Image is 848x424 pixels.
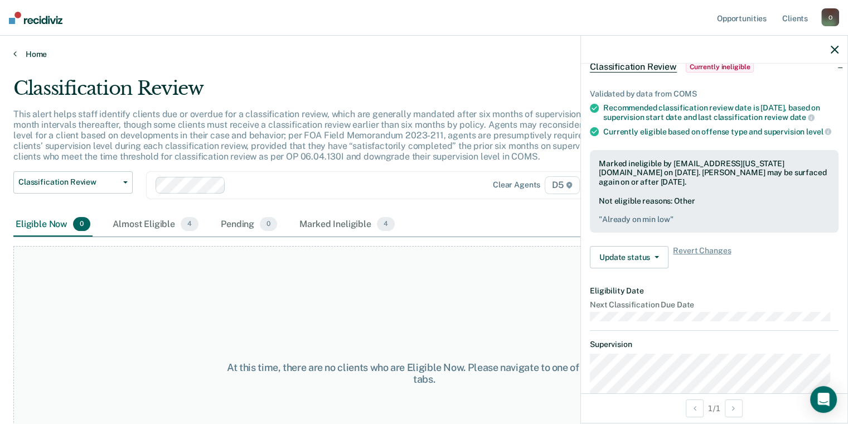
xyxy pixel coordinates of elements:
[18,177,119,187] span: Classification Review
[219,362,629,386] div: At this time, there are no clients who are Eligible Now. Please navigate to one of the other tabs.
[821,8,839,26] div: O
[599,159,830,187] div: Marked ineligible by [EMAIL_ADDRESS][US_STATE][DOMAIN_NAME] on [DATE]. [PERSON_NAME] may be surfa...
[590,300,839,310] dt: Next Classification Due Date
[590,61,677,73] span: Classification Review
[599,196,830,224] div: Not eligible reasons: Other
[673,246,731,268] span: Revert Changes
[581,49,847,85] div: Classification ReviewCurrently ineligible
[810,386,837,413] div: Open Intercom Messenger
[377,217,395,232] span: 4
[603,127,839,137] div: Currently eligible based on offense type and supervision
[599,215,830,224] pre: " Already on min low "
[13,109,647,162] p: This alert helps staff identify clients due or overdue for a classification review, which are gen...
[686,61,754,73] span: Currently ineligible
[181,217,198,232] span: 4
[590,246,668,268] button: Update status
[9,12,62,24] img: Recidiviz
[590,89,839,99] div: Validated by data from COMS
[297,213,397,237] div: Marked Ineligible
[13,213,93,237] div: Eligible Now
[806,127,831,136] span: level
[603,103,839,122] div: Recommended classification review date is [DATE], based on supervision start date and last classi...
[13,49,835,59] a: Home
[590,340,839,349] dt: Supervision
[493,180,540,190] div: Clear agents
[686,399,704,417] button: Previous Opportunity
[260,217,277,232] span: 0
[545,176,580,194] span: D5
[789,113,814,122] span: date
[73,217,90,232] span: 0
[590,286,839,296] dt: Eligibility Date
[219,213,279,237] div: Pending
[581,393,847,423] div: 1 / 1
[725,399,743,417] button: Next Opportunity
[13,77,650,109] div: Classification Review
[110,213,201,237] div: Almost Eligible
